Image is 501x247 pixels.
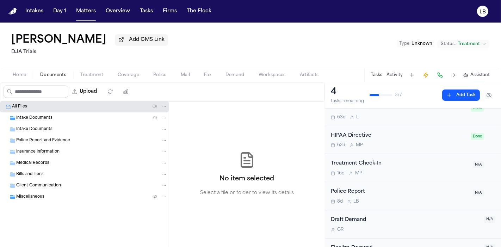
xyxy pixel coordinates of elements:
span: L B [353,199,359,204]
button: Tasks [137,5,156,18]
span: 63d [337,115,346,120]
div: tasks remaining [331,98,364,104]
button: Hide completed tasks (⌘⇧H) [483,89,495,101]
span: Done [471,133,484,140]
img: Finch Logo [8,8,17,15]
button: Matters [73,5,99,18]
span: Add CMS Link [129,36,165,43]
span: Fax [204,72,211,78]
span: Documents [40,72,66,78]
h2: DJA Trials [11,48,168,56]
span: Intake Documents [16,115,52,121]
span: 3 / 7 [395,92,402,98]
div: Police Report [331,188,469,196]
span: Miscellaneous [16,194,44,200]
span: N/A [484,216,495,223]
button: Overview [103,5,133,18]
p: Select a file or folder to view its details [200,190,294,197]
button: Add Task [442,89,480,101]
span: 16d [337,171,345,176]
button: Assistant [463,72,490,78]
div: Open task: Treatment Check-In [325,154,501,182]
span: Police [153,72,167,78]
button: Edit Type: Unknown [397,40,434,47]
button: Make a Call [435,70,445,80]
span: C R [337,227,344,233]
div: Open task: Draft Demand [325,210,501,239]
button: The Flock [184,5,214,18]
span: Unknown [412,42,432,46]
span: M P [356,142,363,148]
span: ( 1 ) [153,116,157,120]
span: Home [13,72,26,78]
div: Open task: Conduct Intake [325,98,501,126]
a: Home [8,8,17,15]
span: Assistant [470,72,490,78]
span: Police Report and Evidence [16,138,70,144]
span: Demand [225,72,245,78]
button: Create Immediate Task [421,70,431,80]
input: Search files [3,85,68,98]
button: Intakes [23,5,46,18]
span: Coverage [118,72,139,78]
span: N/A [473,190,484,196]
div: Treatment Check-In [331,160,469,168]
button: Activity [386,72,403,78]
span: 8d [337,199,343,204]
span: N/A [473,161,484,168]
div: Open task: Police Report [325,182,501,210]
span: 62d [337,142,345,148]
span: M P [355,171,362,176]
span: Workspaces [259,72,286,78]
span: Mail [181,72,190,78]
span: Intake Documents [16,126,52,132]
button: Day 1 [50,5,69,18]
div: 4 [331,86,364,98]
span: ( 3 ) [153,105,157,109]
span: Medical Records [16,160,49,166]
span: All Files [12,104,27,110]
h1: [PERSON_NAME] [11,34,106,47]
button: Add CMS Link [115,34,168,45]
span: Status: [441,41,456,47]
button: Tasks [371,72,382,78]
span: Type : [399,42,410,46]
button: Upload [68,85,101,98]
span: Bills and Liens [16,172,44,178]
span: L [356,115,359,120]
span: ( 2 ) [153,195,157,199]
span: Client Communication [16,183,61,189]
span: Insurance Information [16,149,60,155]
div: HIPAA Directive [331,132,466,140]
span: Artifacts [300,72,319,78]
button: Add Task [407,70,417,80]
h2: No item selected [220,174,274,184]
button: Firms [160,5,180,18]
span: Treatment [80,72,104,78]
button: Edit matter name [11,34,106,47]
button: Change status from Treatment [437,40,490,48]
div: Open task: HIPAA Directive [325,126,501,154]
span: Treatment [458,41,480,47]
div: Draft Demand [331,216,480,224]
